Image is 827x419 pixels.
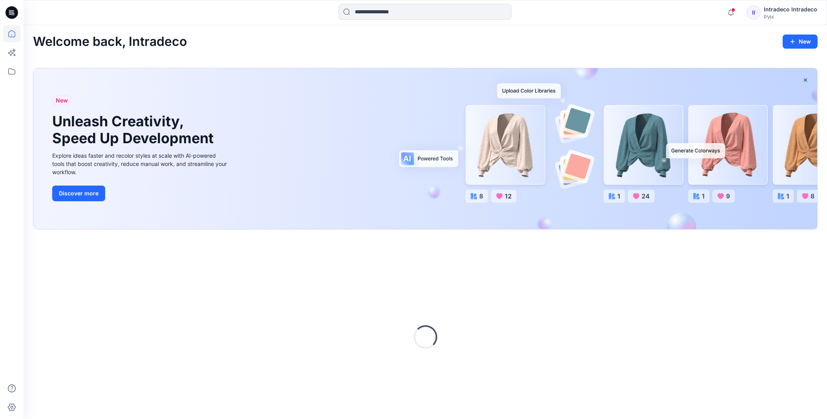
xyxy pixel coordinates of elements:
[764,5,817,14] div: Intradeco Intradeco
[783,35,818,49] button: New
[52,113,217,147] h1: Unleash Creativity, Speed Up Development
[764,14,817,20] div: PVH
[52,151,229,176] div: Explore ideas faster and recolor styles at scale with AI-powered tools that boost creativity, red...
[52,186,229,201] a: Discover more
[56,96,68,105] span: New
[33,35,187,49] h2: Welcome back, Intradeco
[52,186,105,201] button: Discover more
[747,5,761,20] div: II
